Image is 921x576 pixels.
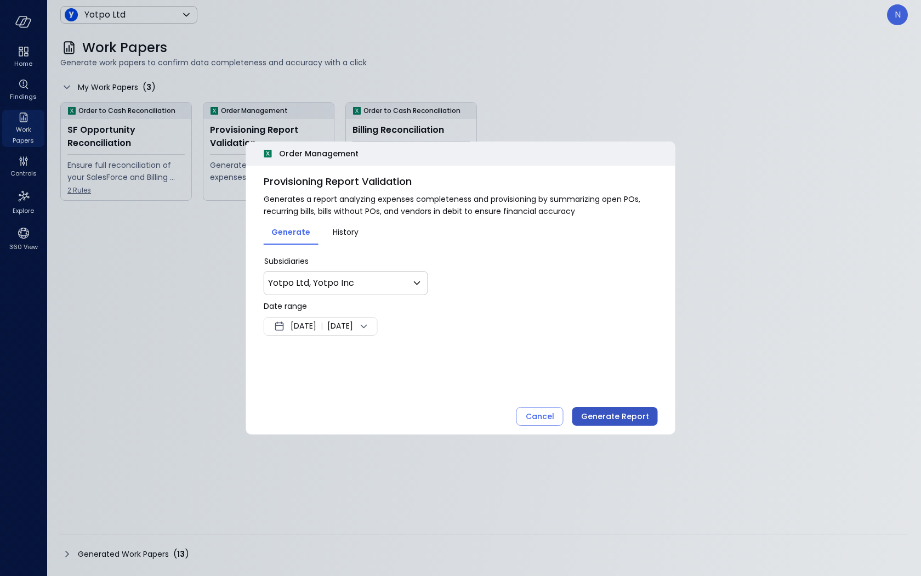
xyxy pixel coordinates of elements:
span: Generate [271,226,310,238]
span: Order Management [279,148,359,160]
span: | [321,320,323,333]
p: Yotpo Ltd, Yotpo Inc [268,276,354,290]
span: [DATE] [291,320,316,333]
div: Generate Report [581,410,649,423]
span: Provisioning Report Validation [264,174,658,189]
div: Cancel [526,410,554,423]
p: Subsidiaries [264,256,658,267]
span: Date range [264,301,307,312]
button: Generate Report [572,407,658,426]
button: Cancel [516,407,564,426]
span: [DATE] [327,320,353,333]
span: Generates a report analyzing expenses completeness and provisioning by summarizing open POs, recu... [264,193,658,217]
span: History [333,226,359,238]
